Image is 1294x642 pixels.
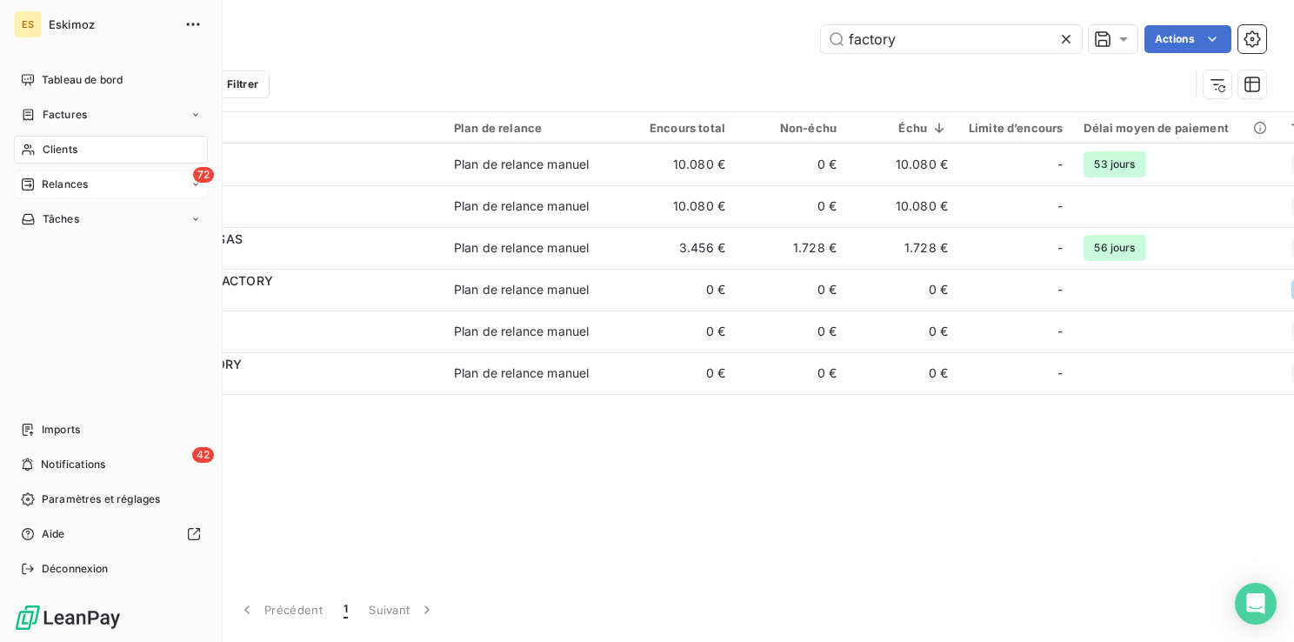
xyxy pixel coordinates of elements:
[1144,25,1231,53] button: Actions
[192,447,214,463] span: 42
[635,121,725,135] div: Encours total
[120,290,433,307] span: 411IPOOF
[1057,239,1063,257] span: -
[847,269,958,311] td: 0 €
[1084,235,1145,261] span: 56 jours
[120,331,433,349] span: 411MAF
[624,185,736,227] td: 10.080 €
[42,561,109,577] span: Déconnexion
[454,121,614,135] div: Plan de relance
[344,601,348,619] span: 1
[1057,281,1063,298] span: -
[42,177,88,192] span: Relances
[454,197,589,215] div: Plan de relance manuel
[43,142,77,157] span: Clients
[969,121,1063,135] div: Limite d’encours
[42,72,123,88] span: Tableau de bord
[454,239,589,257] div: Plan de relance manuel
[42,422,80,438] span: Imports
[847,144,958,185] td: 10.080 €
[358,592,446,628] button: Suivant
[14,10,42,38] div: ES
[736,311,847,352] td: 0 €
[847,311,958,352] td: 0 €
[43,107,87,123] span: Factures
[120,248,433,265] span: 411STUD
[1084,121,1270,135] div: Délai moyen de paiement
[120,164,433,182] span: 411FSO
[228,592,333,628] button: Précédent
[847,352,958,394] td: 0 €
[41,457,105,472] span: Notifications
[454,323,589,340] div: Plan de relance manuel
[624,269,736,311] td: 0 €
[736,352,847,394] td: 0 €
[120,373,433,391] span: 411INTFA
[1057,323,1063,340] span: -
[14,604,122,632] img: Logo LeanPay
[624,352,736,394] td: 0 €
[43,211,79,227] span: Tâches
[1057,156,1063,173] span: -
[1084,151,1145,177] span: 53 jours
[190,70,270,98] button: Filtrer
[454,281,589,298] div: Plan de relance manuel
[454,364,589,382] div: Plan de relance manuel
[42,526,65,542] span: Aide
[746,121,837,135] div: Non-échu
[847,227,958,269] td: 1.728 €
[624,227,736,269] td: 3.456 €
[193,167,214,183] span: 72
[454,156,589,173] div: Plan de relance manuel
[624,144,736,185] td: 10.080 €
[857,121,948,135] div: Échu
[120,206,433,224] span: 411TELCO
[333,592,358,628] button: 1
[847,185,958,227] td: 10.080 €
[42,492,160,507] span: Paramètres et réglages
[1057,197,1063,215] span: -
[49,17,174,31] span: Eskimoz
[624,311,736,352] td: 0 €
[14,520,208,548] a: Aide
[736,227,847,269] td: 1.728 €
[1057,364,1063,382] span: -
[736,185,847,227] td: 0 €
[736,269,847,311] td: 0 €
[1235,583,1277,625] div: Open Intercom Messenger
[821,25,1082,53] input: Rechercher
[736,144,847,185] td: 0 €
